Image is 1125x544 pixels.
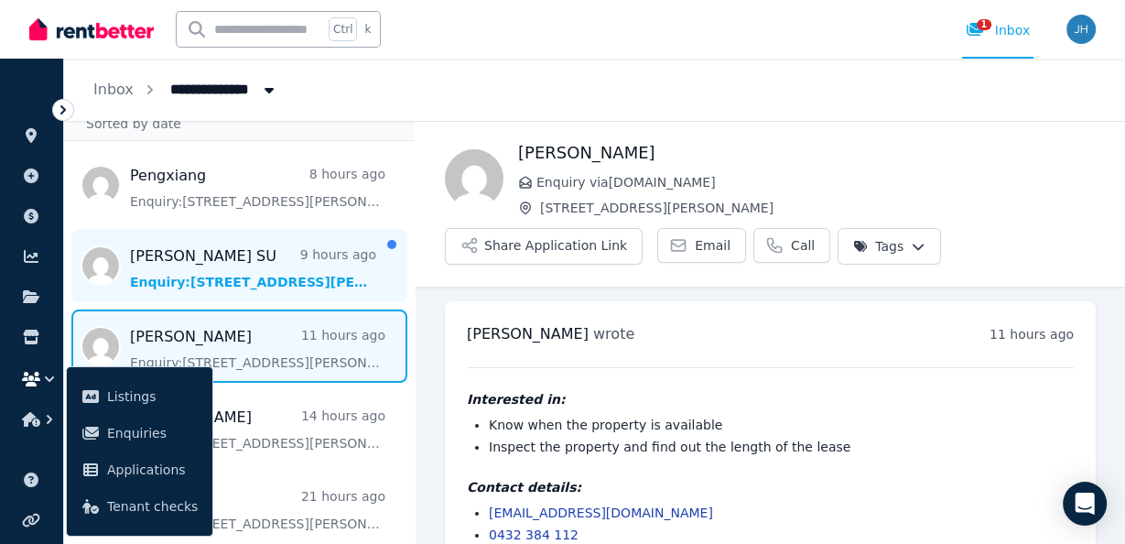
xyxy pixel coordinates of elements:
[657,228,746,263] a: Email
[489,528,579,542] a: 0432 384 112
[329,17,357,41] span: Ctrl
[977,19,991,30] span: 1
[445,228,643,265] button: Share Application Link
[107,422,198,444] span: Enquiries
[130,165,385,211] a: Pengxiang8 hours agoEnquiry:[STREET_ADDRESS][PERSON_NAME].
[29,16,154,43] img: RentBetter
[540,199,1096,217] span: [STREET_ADDRESS][PERSON_NAME]
[130,407,385,452] a: [PERSON_NAME]14 hours agoEnquiry:[STREET_ADDRESS][PERSON_NAME].
[853,237,903,256] span: Tags
[489,438,1074,456] li: Inspect the property and find out the length of the lease
[489,506,713,520] a: [EMAIL_ADDRESS][DOMAIN_NAME]
[364,22,371,37] span: k
[74,415,205,452] a: Enquiries
[1063,482,1107,526] div: Open Intercom Messenger
[74,378,205,415] a: Listings
[93,81,134,98] a: Inbox
[489,416,1074,434] li: Know when the property is available
[64,59,308,121] nav: Breadcrumb
[536,173,1096,191] span: Enquiry via [DOMAIN_NAME]
[467,390,1074,408] h4: Interested in:
[467,478,1074,496] h4: Contact details:
[445,149,503,208] img: Holly
[966,21,1030,39] div: Inbox
[695,236,730,255] span: Email
[130,326,385,372] a: [PERSON_NAME]11 hours agoEnquiry:[STREET_ADDRESS][PERSON_NAME].
[990,327,1074,342] time: 11 hours ago
[753,228,830,263] a: Call
[838,228,941,265] button: Tags
[130,245,376,291] a: [PERSON_NAME] SU9 hours agoEnquiry:[STREET_ADDRESS][PERSON_NAME].
[1066,15,1096,44] img: Serenity Stays Management Pty Ltd
[518,140,1096,166] h1: [PERSON_NAME]
[74,488,205,525] a: Tenant checks
[64,106,415,141] div: Sorted by date
[593,325,634,343] span: wrote
[74,452,205,488] a: Applications
[130,487,385,533] a: Yue21 hours agoEnquiry:[STREET_ADDRESS][PERSON_NAME].
[107,495,198,517] span: Tenant checks
[467,325,589,343] span: [PERSON_NAME]
[791,236,815,255] span: Call
[107,386,198,408] span: Listings
[107,459,198,481] span: Applications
